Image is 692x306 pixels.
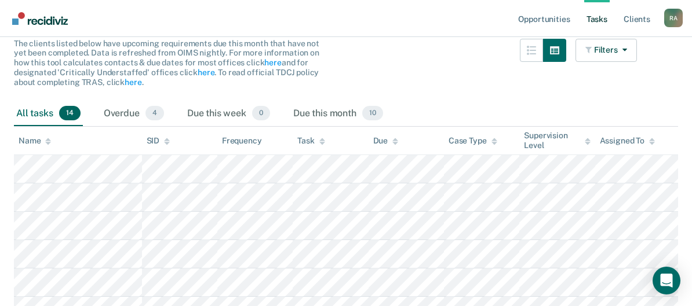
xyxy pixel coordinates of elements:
div: Open Intercom Messenger [653,267,680,294]
span: 14 [59,106,81,121]
span: 0 [252,106,270,121]
div: Case Type [449,136,497,146]
a: here [125,78,141,87]
div: Due this month10 [291,101,385,127]
span: The clients listed below have upcoming requirements due this month that have not yet been complet... [14,39,319,87]
div: All tasks14 [14,101,83,127]
button: Profile dropdown button [664,9,683,27]
span: 10 [362,106,383,121]
span: 4 [145,106,164,121]
div: Assigned To [600,136,655,146]
div: Frequency [222,136,262,146]
div: R A [664,9,683,27]
button: Filters [576,39,637,62]
div: Due this week0 [185,101,272,127]
a: here [198,68,214,77]
div: SID [147,136,170,146]
div: Task [297,136,325,146]
img: Recidiviz [12,12,68,25]
div: Supervision Level [524,131,590,150]
div: Overdue4 [101,101,166,127]
a: here [264,58,281,67]
div: Name [19,136,51,146]
div: Due [373,136,399,146]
